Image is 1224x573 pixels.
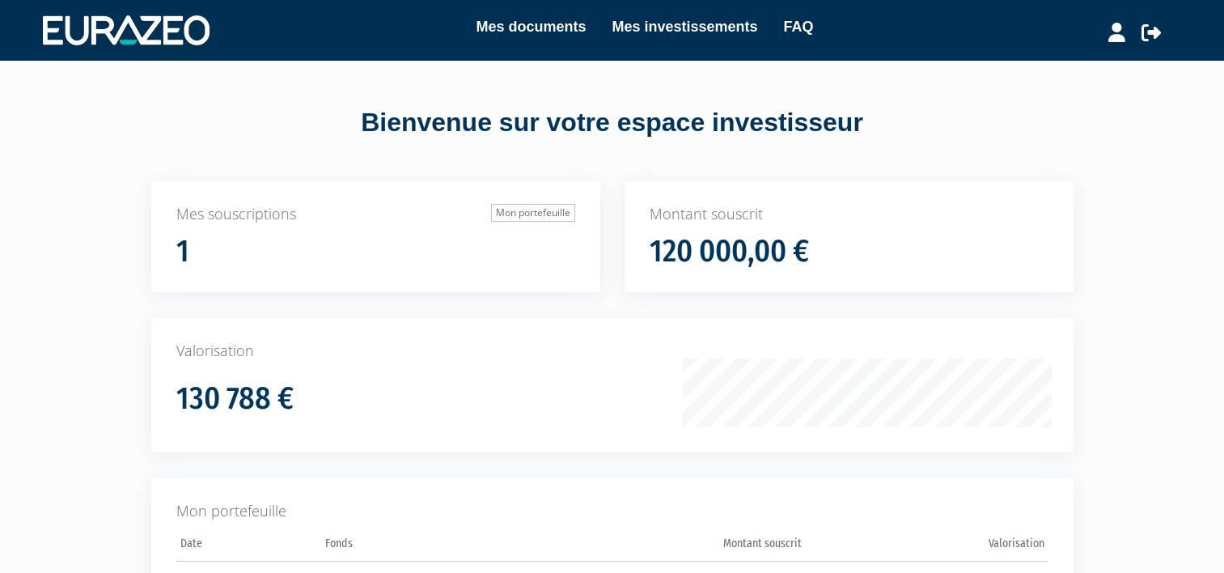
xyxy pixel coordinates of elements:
[564,532,806,562] th: Montant souscrit
[650,235,809,269] h1: 120 000,00 €
[612,15,757,38] a: Mes investissements
[176,501,1048,522] p: Mon portefeuille
[176,532,322,562] th: Date
[476,15,586,38] a: Mes documents
[321,532,563,562] th: Fonds
[176,382,294,416] h1: 130 788 €
[491,204,575,222] a: Mon portefeuille
[176,235,189,269] h1: 1
[650,204,1048,225] p: Montant souscrit
[784,15,814,38] a: FAQ
[43,15,210,45] img: 1732889491-logotype_eurazeo_blanc_rvb.png
[806,532,1048,562] th: Valorisation
[115,104,1110,142] div: Bienvenue sur votre espace investisseur
[176,341,1048,362] p: Valorisation
[176,204,575,225] p: Mes souscriptions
